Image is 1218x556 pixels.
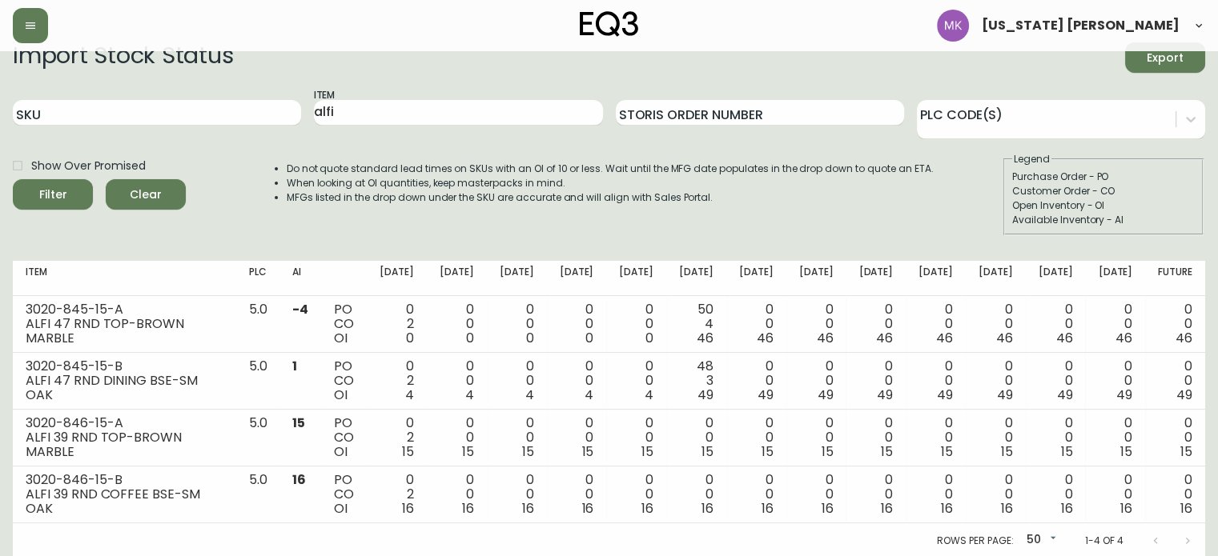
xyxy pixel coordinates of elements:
div: PO CO [334,473,354,516]
span: OI [334,329,348,347]
span: 0 [585,329,593,347]
td: 5.0 [236,466,280,523]
span: 49 [1057,386,1073,404]
span: 16 [402,499,414,518]
div: 0 0 [619,359,653,402]
div: 0 0 [1098,473,1132,516]
div: 0 0 [979,473,1013,516]
div: 0 0 [1158,473,1192,516]
span: -4 [292,300,308,318]
div: 3020-846-15-A [26,416,223,430]
th: [DATE] [1085,261,1145,296]
li: When looking at OI quantities, keep masterpacks in mind. [287,176,934,190]
div: 0 0 [560,302,594,346]
span: 46 [757,329,774,347]
div: 0 0 [500,416,534,459]
span: OI [334,386,348,404]
div: 0 0 [1098,359,1132,402]
span: 49 [697,386,714,404]
th: [DATE] [786,261,846,296]
span: 15 [1120,442,1132,461]
span: 15 [462,442,474,461]
span: 15 [1001,442,1013,461]
th: [DATE] [367,261,427,296]
th: [DATE] [726,261,786,296]
span: 0 [645,329,653,347]
div: 0 0 [679,416,714,459]
div: 0 0 [979,302,1013,346]
img: logo [580,11,639,37]
span: 16 [462,499,474,518]
div: 0 0 [619,473,653,516]
th: PLC [236,261,280,296]
span: 15 [1180,442,1192,461]
div: 0 0 [979,359,1013,402]
span: 4 [645,386,653,404]
span: 16 [1001,499,1013,518]
div: 0 0 [1098,302,1132,346]
div: 50 [1019,527,1059,554]
button: Export [1125,42,1205,73]
span: 46 [876,329,893,347]
div: 0 0 [858,473,893,516]
div: 0 0 [1039,473,1073,516]
div: 0 0 [619,302,653,346]
div: PO CO [334,359,354,402]
div: 0 0 [1039,302,1073,346]
span: 0 [526,329,534,347]
span: 16 [641,499,653,518]
th: [DATE] [966,261,1026,296]
div: 0 0 [500,359,534,402]
div: 0 0 [799,473,834,516]
th: [DATE] [487,261,547,296]
span: 16 [821,499,833,518]
span: 49 [817,386,833,404]
span: 46 [936,329,953,347]
div: 3020-845-15-A [26,302,223,317]
span: 15 [821,442,833,461]
td: 5.0 [236,410,280,466]
span: 15 [762,442,774,461]
span: 49 [1116,386,1132,404]
button: Filter [13,179,93,210]
div: 50 4 [679,302,714,346]
span: [US_STATE] [PERSON_NAME] [982,19,1180,32]
td: 5.0 [236,353,280,410]
div: 0 0 [739,416,774,459]
th: [DATE] [606,261,666,296]
div: 0 0 [440,302,474,346]
span: Show Over Promised [31,158,146,174]
li: MFGs listed in the drop down under the SKU are accurate and will align with Sales Portal. [287,190,934,205]
div: 0 0 [858,416,893,459]
div: 0 0 [440,416,474,459]
span: 16 [581,499,593,518]
span: 16 [762,499,774,518]
div: 0 0 [440,359,474,402]
div: 0 0 [979,416,1013,459]
div: Open Inventory - OI [1012,198,1195,213]
th: [DATE] [906,261,966,296]
div: ALFI 39 RND TOP-BROWN MARBLE [26,430,223,459]
th: Item [13,261,236,296]
span: 46 [1115,329,1132,347]
img: ea5e0531d3ed94391639a5d1768dbd68 [937,10,969,42]
div: 0 0 [1039,359,1073,402]
div: Filter [39,185,67,205]
div: 0 0 [560,359,594,402]
span: 16 [1061,499,1073,518]
div: 0 0 [500,473,534,516]
div: 0 0 [440,473,474,516]
div: ALFI 39 RND COFFEE BSE-SM OAK [26,487,223,516]
span: 4 [465,386,474,404]
th: AI [279,261,321,296]
div: 0 2 [380,416,414,459]
th: [DATE] [427,261,487,296]
div: PO CO [334,416,354,459]
th: [DATE] [846,261,906,296]
p: Rows per page: [937,534,1013,548]
div: 0 0 [919,302,953,346]
span: 15 [402,442,414,461]
span: 49 [877,386,893,404]
div: 0 0 [739,359,774,402]
span: 16 [881,499,893,518]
